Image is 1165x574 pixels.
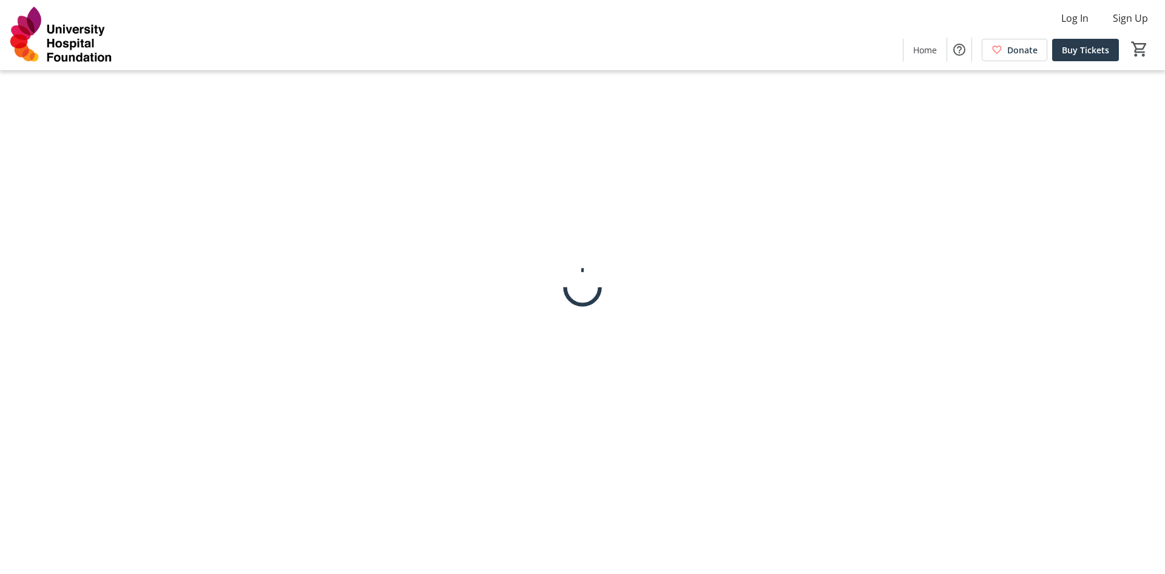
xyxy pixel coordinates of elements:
img: University Hospital Foundation's Logo [7,5,115,65]
span: Home [913,44,937,56]
a: Donate [982,39,1047,61]
span: Log In [1061,11,1089,25]
button: Cart [1129,38,1150,60]
a: Buy Tickets [1052,39,1119,61]
button: Sign Up [1103,8,1158,28]
span: Sign Up [1113,11,1148,25]
button: Help [947,38,971,62]
a: Home [903,39,947,61]
span: Donate [1007,44,1038,56]
button: Log In [1052,8,1098,28]
span: Buy Tickets [1062,44,1109,56]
